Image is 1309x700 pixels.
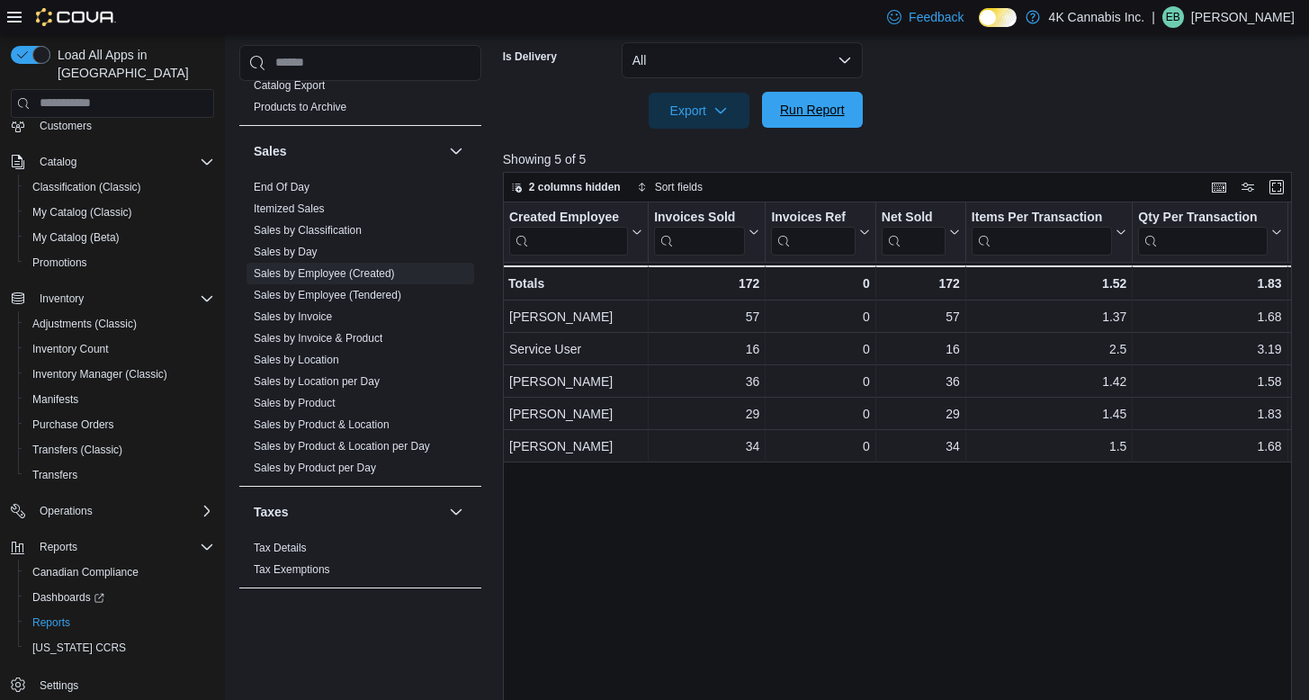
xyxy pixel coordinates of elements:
[882,371,960,392] div: 36
[32,367,167,381] span: Inventory Manager (Classic)
[882,209,946,255] div: Net Sold
[254,440,430,453] a: Sales by Product & Location per Day
[32,317,137,331] span: Adjustments (Classic)
[25,439,130,461] a: Transfers (Classic)
[771,403,869,425] div: 0
[25,338,214,360] span: Inventory Count
[972,209,1113,255] div: Items Per Transaction
[771,435,869,457] div: 0
[32,468,77,482] span: Transfers
[18,311,221,337] button: Adjustments (Classic)
[25,637,133,659] a: [US_STATE] CCRS
[1138,209,1267,255] div: Qty Per Transaction
[1138,209,1267,226] div: Qty Per Transaction
[972,306,1127,328] div: 1.37
[254,289,401,301] a: Sales by Employee (Tendered)
[25,227,214,248] span: My Catalog (Beta)
[18,585,221,610] a: Dashboards
[1162,6,1184,28] div: Eric Bayne
[509,338,642,360] div: Service User
[254,418,390,431] a: Sales by Product & Location
[882,435,960,457] div: 34
[254,331,382,346] span: Sales by Invoice & Product
[509,403,642,425] div: [PERSON_NAME]
[445,140,467,162] button: Sales
[254,100,346,114] span: Products to Archive
[32,443,122,457] span: Transfers (Classic)
[762,92,863,128] button: Run Report
[25,389,214,410] span: Manifests
[1138,209,1281,255] button: Qty Per Transaction
[509,209,628,226] div: Created Employee
[18,462,221,488] button: Transfers
[654,209,745,226] div: Invoices Sold
[254,267,395,280] a: Sales by Employee (Created)
[18,437,221,462] button: Transfers (Classic)
[882,338,960,360] div: 16
[18,250,221,275] button: Promotions
[18,337,221,362] button: Inventory Count
[622,42,863,78] button: All
[972,209,1113,226] div: Items Per Transaction
[32,151,214,173] span: Catalog
[239,176,481,486] div: Sales
[254,224,362,237] a: Sales by Classification
[654,371,759,392] div: 36
[1138,371,1281,392] div: 1.58
[1138,306,1281,328] div: 1.68
[771,273,869,294] div: 0
[771,209,869,255] button: Invoices Ref
[508,273,642,294] div: Totals
[40,292,84,306] span: Inventory
[18,412,221,437] button: Purchase Orders
[25,227,127,248] a: My Catalog (Beta)
[50,46,214,82] span: Load All Apps in [GEOGRAPHIC_DATA]
[25,464,214,486] span: Transfers
[254,310,332,323] a: Sales by Invoice
[254,374,380,389] span: Sales by Location per Day
[32,417,114,432] span: Purchase Orders
[254,266,395,281] span: Sales by Employee (Created)
[32,115,99,137] a: Customers
[32,230,120,245] span: My Catalog (Beta)
[254,223,362,238] span: Sales by Classification
[254,439,430,453] span: Sales by Product & Location per Day
[882,403,960,425] div: 29
[509,435,642,457] div: [PERSON_NAME]
[254,79,325,92] a: Catalog Export
[32,500,100,522] button: Operations
[771,209,855,255] div: Invoices Ref
[40,540,77,554] span: Reports
[25,202,214,223] span: My Catalog (Classic)
[655,180,703,194] span: Sort fields
[972,209,1127,255] button: Items Per Transaction
[32,675,85,696] a: Settings
[254,202,325,216] span: Itemized Sales
[32,536,214,558] span: Reports
[254,417,390,432] span: Sales by Product & Location
[18,225,221,250] button: My Catalog (Beta)
[4,671,221,697] button: Settings
[882,273,960,294] div: 172
[25,363,175,385] a: Inventory Manager (Classic)
[40,678,78,693] span: Settings
[1138,338,1281,360] div: 3.19
[25,587,112,608] a: Dashboards
[25,313,214,335] span: Adjustments (Classic)
[32,500,214,522] span: Operations
[254,375,380,388] a: Sales by Location per Day
[25,561,146,583] a: Canadian Compliance
[1138,435,1281,457] div: 1.68
[509,306,642,328] div: [PERSON_NAME]
[771,338,869,360] div: 0
[445,501,467,523] button: Taxes
[254,462,376,474] a: Sales by Product per Day
[25,202,139,223] a: My Catalog (Classic)
[979,27,980,28] span: Dark Mode
[979,8,1017,27] input: Dark Mode
[254,181,309,193] a: End Of Day
[1208,176,1230,198] button: Keyboard shortcuts
[18,560,221,585] button: Canadian Compliance
[972,273,1127,294] div: 1.52
[503,150,1300,168] p: Showing 5 of 5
